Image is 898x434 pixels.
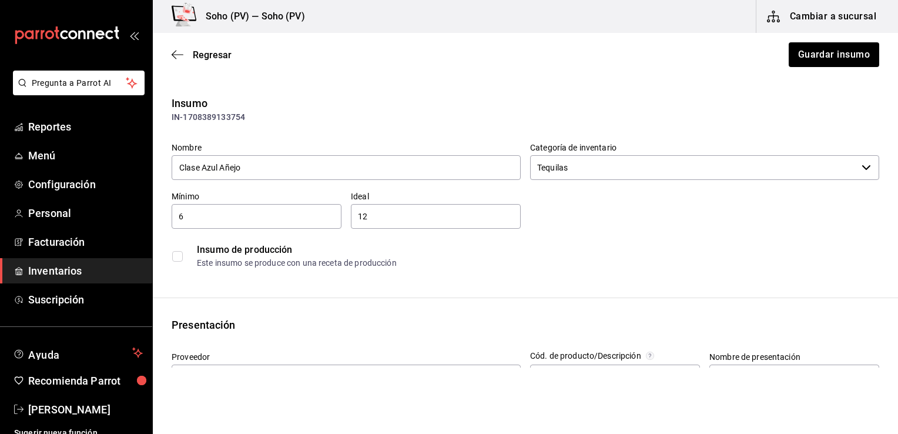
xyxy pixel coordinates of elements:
[351,209,521,223] input: 0
[129,31,139,40] button: open_drawer_menu
[709,365,879,389] input: Opcional
[153,33,898,368] main: ;
[530,352,641,360] div: Cód. de producto/Descripción
[28,205,143,221] span: Personal
[172,209,341,223] input: 0
[28,148,143,163] span: Menú
[789,42,879,67] button: Guardar insumo
[172,317,879,333] div: Presentación
[28,373,143,389] span: Recomienda Parrot
[530,155,857,180] input: Elige una opción
[32,77,126,89] span: Pregunta a Parrot AI
[197,243,879,257] div: Insumo de producción
[709,353,879,361] label: Nombre de presentación
[28,263,143,279] span: Inventarios
[28,402,143,418] span: [PERSON_NAME]
[28,234,143,250] span: Facturación
[172,353,521,361] label: Proveedor
[172,111,879,123] div: IN-1708389133754
[530,365,700,389] input: Opcional
[28,176,143,192] span: Configuración
[351,192,521,201] label: Ideal
[172,143,521,152] label: Nombre
[172,365,498,389] input: Ver todos
[197,257,879,269] div: Este insumo se produce con una receta de producción
[172,95,879,111] div: Insumo
[530,143,879,152] label: Categoría de inventario
[8,85,145,98] a: Pregunta a Parrot AI
[172,155,521,180] input: Ingresa el nombre de tu insumo
[172,192,341,201] label: Mínimo
[196,9,305,24] h3: Soho (PV) — Soho (PV)
[28,119,143,135] span: Reportes
[193,49,232,61] span: Regresar
[13,71,145,95] button: Pregunta a Parrot AI
[28,346,128,360] span: Ayuda
[172,49,232,61] button: Regresar
[28,292,143,308] span: Suscripción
